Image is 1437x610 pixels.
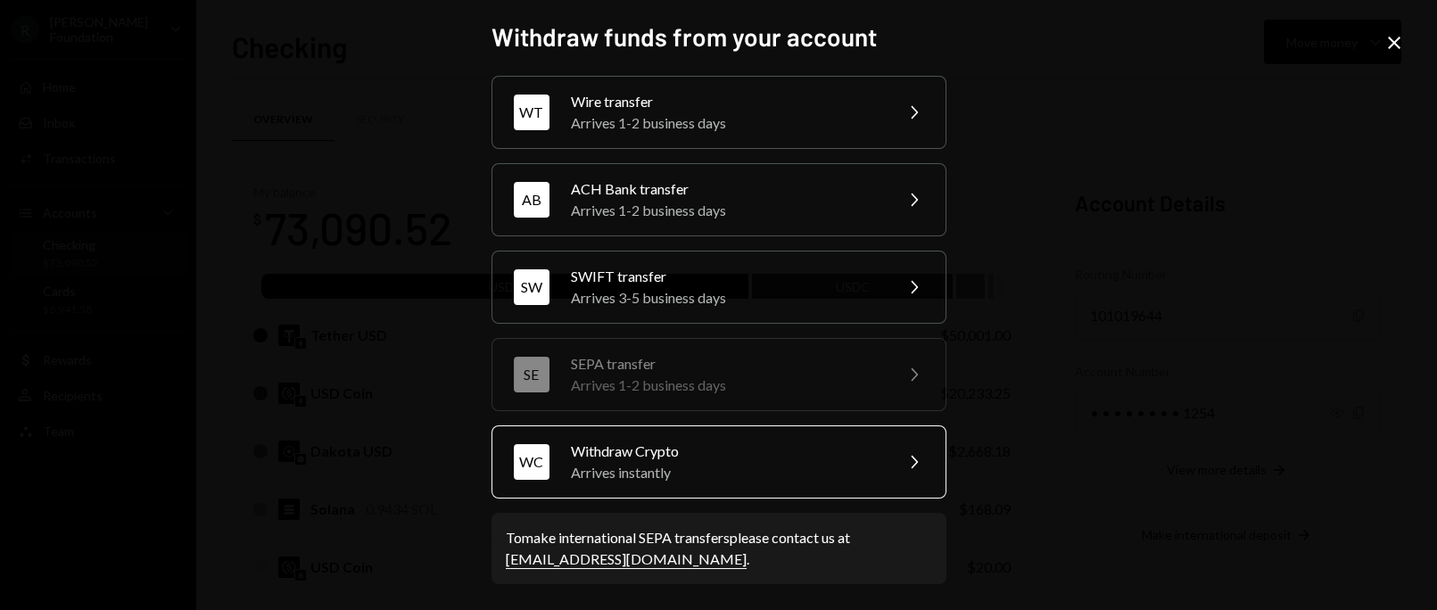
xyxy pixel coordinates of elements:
[571,287,881,309] div: Arrives 3-5 business days
[506,550,747,569] a: [EMAIL_ADDRESS][DOMAIN_NAME]
[571,462,881,483] div: Arrives instantly
[571,178,881,200] div: ACH Bank transfer
[571,266,881,287] div: SWIFT transfer
[514,182,549,218] div: AB
[506,527,932,570] div: To make international SEPA transfers please contact us at .
[491,163,946,236] button: ABACH Bank transferArrives 1-2 business days
[571,91,881,112] div: Wire transfer
[514,444,549,480] div: WC
[514,95,549,130] div: WT
[571,200,881,221] div: Arrives 1-2 business days
[571,375,881,396] div: Arrives 1-2 business days
[571,353,881,375] div: SEPA transfer
[491,338,946,411] button: SESEPA transferArrives 1-2 business days
[571,441,881,462] div: Withdraw Crypto
[491,76,946,149] button: WTWire transferArrives 1-2 business days
[491,251,946,324] button: SWSWIFT transferArrives 3-5 business days
[491,20,946,54] h2: Withdraw funds from your account
[514,357,549,392] div: SE
[491,425,946,499] button: WCWithdraw CryptoArrives instantly
[514,269,549,305] div: SW
[571,112,881,134] div: Arrives 1-2 business days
